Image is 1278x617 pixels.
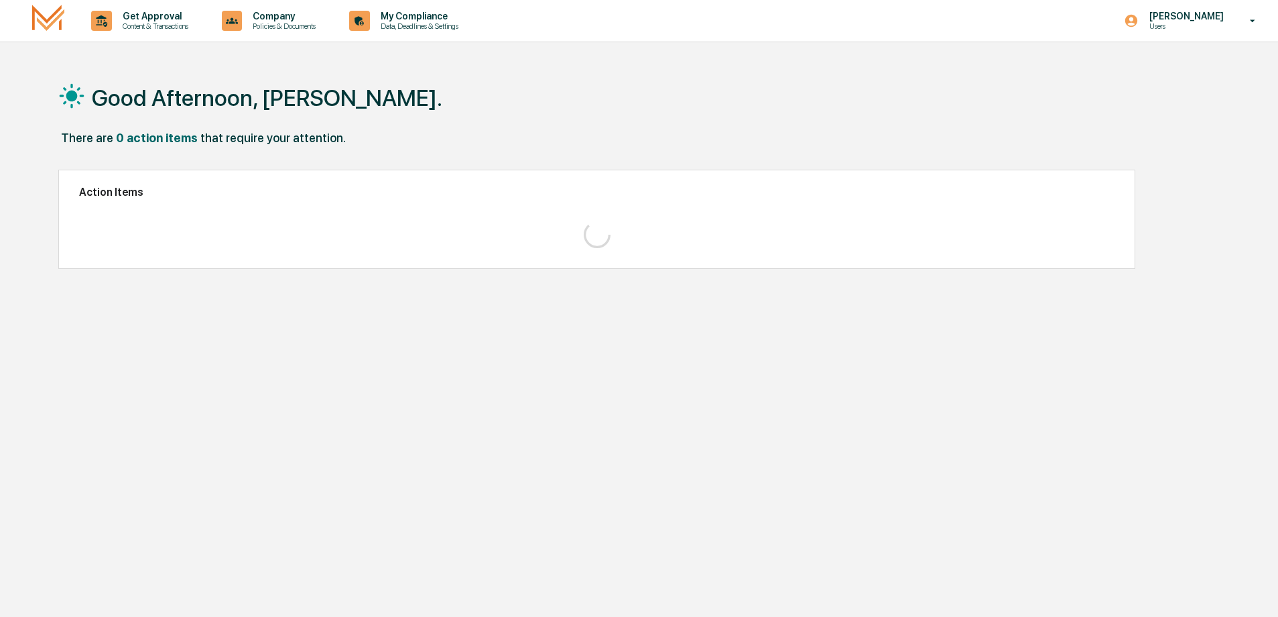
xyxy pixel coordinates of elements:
[32,5,64,36] img: logo
[112,21,195,31] p: Content & Transactions
[1139,11,1230,21] p: [PERSON_NAME]
[370,21,465,31] p: Data, Deadlines & Settings
[61,131,113,145] div: There are
[242,21,322,31] p: Policies & Documents
[200,131,346,145] div: that require your attention.
[116,131,198,145] div: 0 action items
[370,11,465,21] p: My Compliance
[112,11,195,21] p: Get Approval
[1139,21,1230,31] p: Users
[79,186,1114,199] h2: Action Items
[92,85,442,111] h1: Good Afternoon, [PERSON_NAME].
[242,11,322,21] p: Company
